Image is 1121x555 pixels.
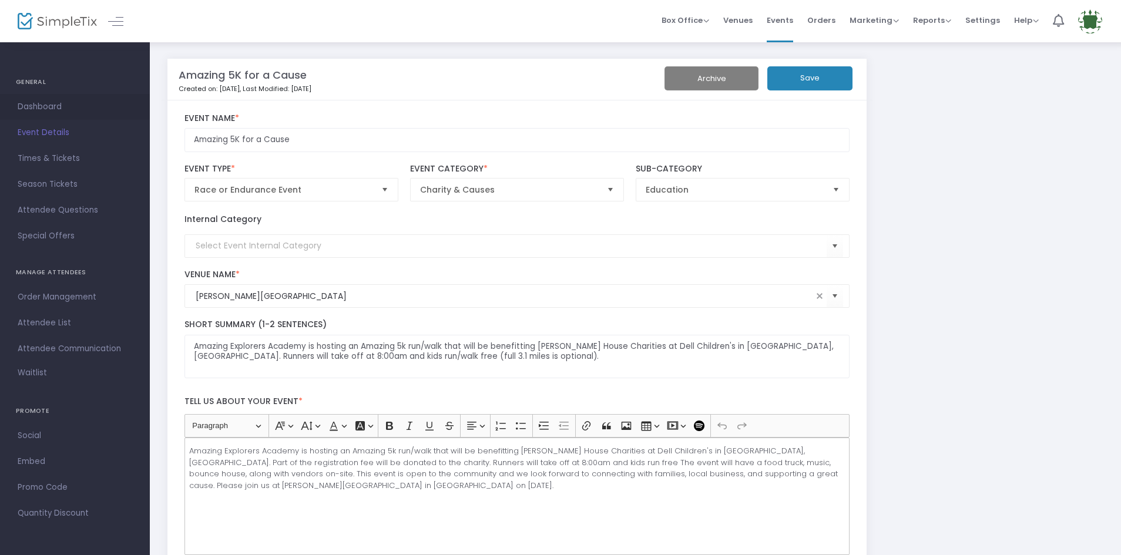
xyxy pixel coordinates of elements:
[827,284,843,308] button: Select
[192,419,253,433] span: Paragraph
[18,99,132,115] span: Dashboard
[18,177,132,192] span: Season Tickets
[646,184,824,196] span: Education
[18,367,47,379] span: Waitlist
[828,179,844,201] button: Select
[18,341,132,356] span: Attendee Communication
[18,315,132,331] span: Attendee List
[913,15,951,26] span: Reports
[16,261,134,284] h4: MANAGE ATTENDEES
[184,318,327,330] span: Short Summary (1-2 Sentences)
[965,5,1000,35] span: Settings
[18,151,132,166] span: Times & Tickets
[18,203,132,218] span: Attendee Questions
[196,290,813,302] input: Select Venue
[602,179,619,201] button: Select
[664,66,758,90] button: Archive
[377,179,393,201] button: Select
[636,164,850,174] label: Sub-Category
[184,438,850,555] div: Rich Text Editor, main
[807,5,835,35] span: Orders
[18,228,132,244] span: Special Offers
[18,290,132,305] span: Order Management
[196,240,827,252] input: Select Event Internal Category
[827,234,843,258] button: Select
[189,445,844,491] p: Amazing Explorers Academy is hosting an Amazing 5k run/walk that will be benefitting [PERSON_NAME...
[184,164,399,174] label: Event Type
[240,84,311,93] span: , Last Modified: [DATE]
[850,15,899,26] span: Marketing
[194,184,372,196] span: Race or Endurance Event
[1014,15,1039,26] span: Help
[767,66,853,90] button: Save
[18,428,132,443] span: Social
[16,70,134,94] h4: GENERAL
[184,270,850,280] label: Venue Name
[18,454,132,469] span: Embed
[662,15,709,26] span: Box Office
[18,506,132,521] span: Quantity Discount
[420,184,598,196] span: Charity & Causes
[179,84,630,94] p: Created on: [DATE]
[767,5,793,35] span: Events
[184,128,850,152] input: Enter Event Name
[184,414,850,438] div: Editor toolbar
[723,5,753,35] span: Venues
[813,289,827,303] span: clear
[18,125,132,140] span: Event Details
[16,399,134,423] h4: PROMOTE
[187,417,266,435] button: Paragraph
[179,67,307,83] m-panel-title: Amazing 5K for a Cause
[179,390,855,414] label: Tell us about your event
[18,480,132,495] span: Promo Code
[184,113,850,124] label: Event Name
[184,213,261,226] label: Internal Category
[410,164,625,174] label: Event Category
